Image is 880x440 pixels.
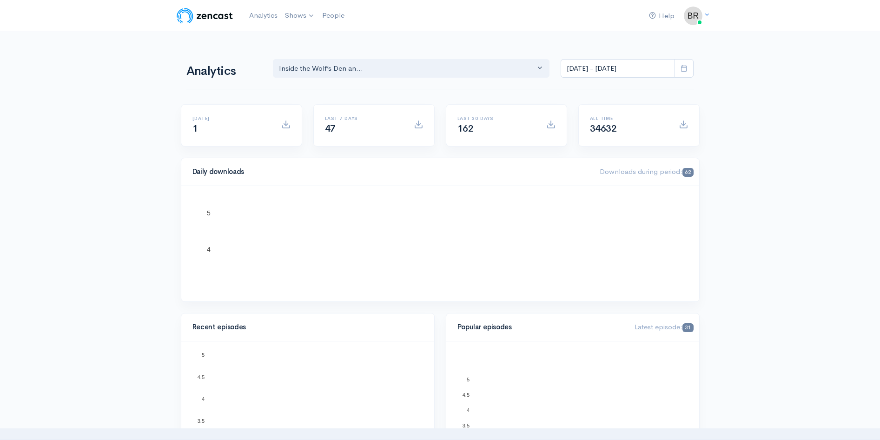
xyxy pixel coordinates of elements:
[197,418,204,424] text: 3.5
[281,6,318,26] a: Shows
[466,377,469,382] text: 5
[207,209,211,216] text: 5
[682,323,693,332] span: 31
[466,407,469,413] text: 4
[325,116,403,121] h6: Last 7 days
[457,116,535,121] h6: Last 30 days
[192,197,688,290] svg: A chart.
[590,123,617,134] span: 34632
[682,168,693,177] span: 62
[561,59,675,78] input: analytics date range selector
[175,7,234,25] img: ZenCast Logo
[635,322,693,331] span: Latest episode:
[192,116,270,121] h6: [DATE]
[457,323,624,331] h4: Popular episodes
[197,374,204,380] text: 4.5
[186,65,262,78] h1: Analytics
[325,123,336,134] span: 47
[590,116,668,121] h6: All time
[201,352,204,358] text: 5
[318,6,348,26] a: People
[201,396,204,402] text: 4
[600,167,693,176] span: Downloads during period:
[273,59,550,78] button: Inside the Wolf’s Den an...
[684,7,702,25] img: ...
[192,168,589,176] h4: Daily downloads
[279,63,536,74] div: Inside the Wolf’s Den an...
[457,123,474,134] span: 162
[462,423,469,428] text: 3.5
[207,246,211,253] text: 4
[192,323,417,331] h4: Recent episodes
[645,6,678,26] a: Help
[245,6,281,26] a: Analytics
[462,392,469,398] text: 4.5
[192,123,198,134] span: 1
